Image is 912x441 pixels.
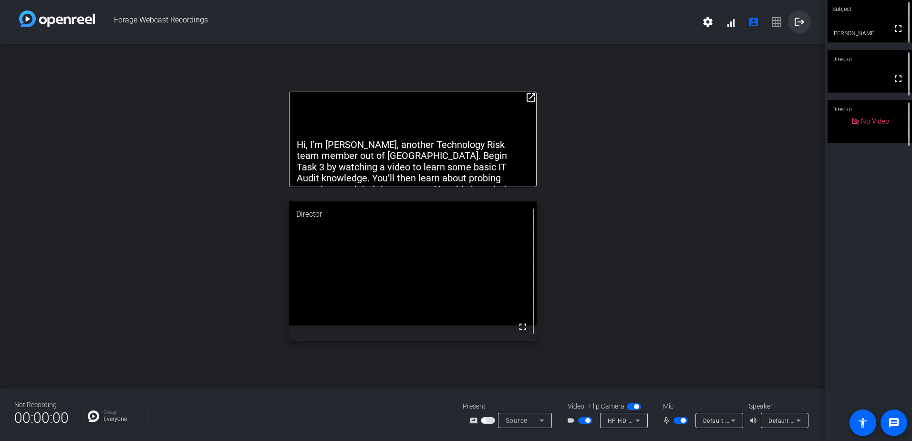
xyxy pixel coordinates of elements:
img: white-gradient.svg [19,10,95,27]
div: Present [463,401,558,411]
mat-icon: open_in_new [525,92,537,103]
mat-icon: mic_none [662,415,674,426]
img: Chat Icon [88,410,99,422]
mat-icon: message [888,417,900,429]
p: Hi, I’m [PERSON_NAME], another Technology Risk team member out of [GEOGRAPHIC_DATA]. Begin Task 3... [297,139,529,240]
div: Mic [653,401,749,411]
mat-icon: account_box [748,16,759,28]
div: Director [828,100,912,118]
span: Forage Webcast Recordings [95,10,696,33]
div: Director [828,50,912,68]
span: No Video [861,117,889,126]
span: Default - Mikrofon (Realtek(R) Audio) [703,417,806,424]
mat-icon: fullscreen [892,23,904,34]
div: Speaker [749,401,806,411]
mat-icon: videocam_outline [567,415,578,426]
p: Group [104,410,142,415]
mat-icon: volume_up [749,415,760,426]
div: Not Recording [14,400,69,410]
mat-icon: logout [794,16,805,28]
span: Source [506,417,528,424]
mat-icon: fullscreen [517,321,529,333]
button: signal_cellular_alt [719,10,742,33]
mat-icon: accessibility [857,417,869,429]
p: Everyone [104,416,142,422]
mat-icon: fullscreen [892,73,904,84]
mat-icon: screen_share_outline [469,415,481,426]
mat-icon: settings [702,16,714,28]
span: 00:00:00 [14,406,69,430]
div: Director [289,201,537,227]
span: Video [568,401,584,411]
span: Default - Lautsprecher (Realtek(R) Audio) [768,417,882,424]
span: HP HD Camera (04f2:b6bf) [608,417,684,424]
span: Flip Camera [589,401,624,411]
